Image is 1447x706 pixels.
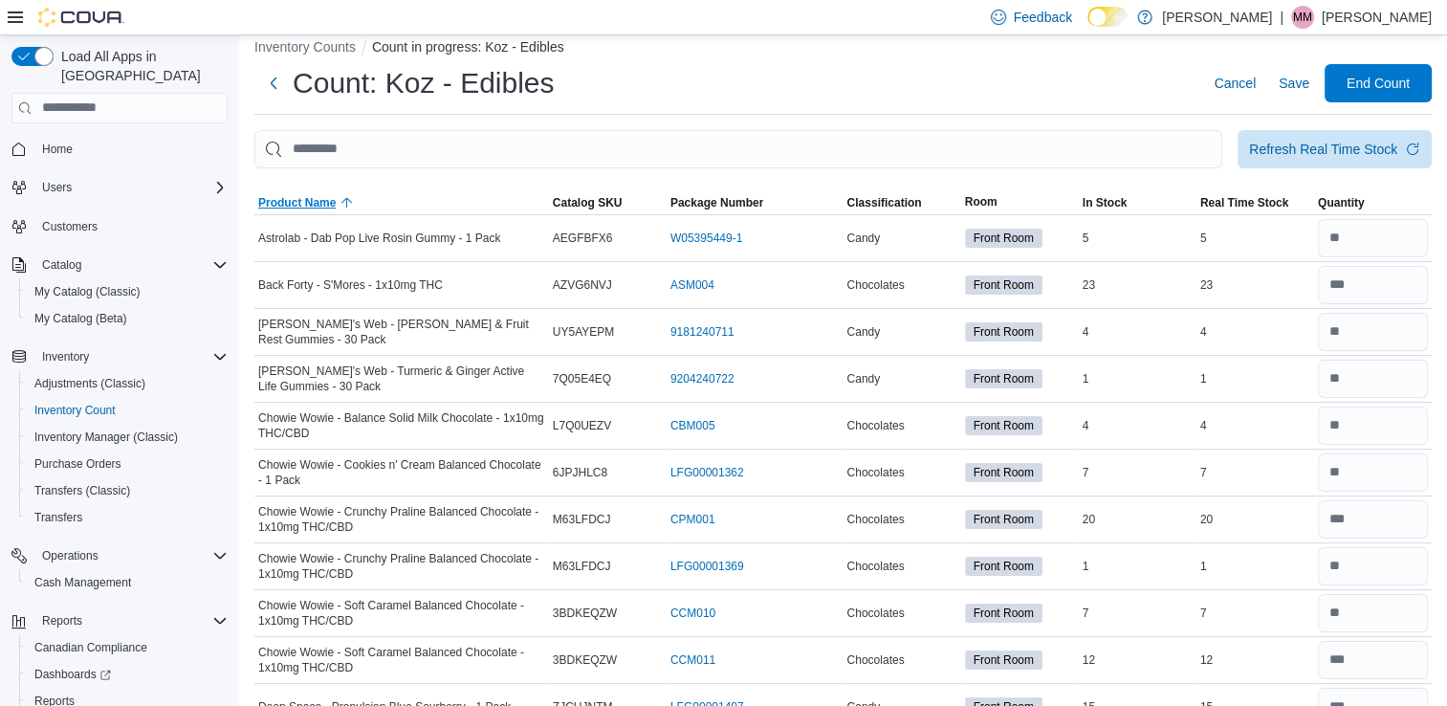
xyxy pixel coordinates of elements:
button: Inventory Manager (Classic) [19,424,235,451]
button: Cancel [1206,64,1263,102]
img: Cova [38,8,124,27]
span: Chowie Wowie - Soft Caramel Balanced Chocolate - 1x10mg THC/CBD [258,645,545,675]
a: Customers [34,215,105,238]
p: | [1280,6,1283,29]
a: Inventory Manager (Classic) [27,426,186,449]
span: Operations [34,544,228,567]
span: Chocolates [846,277,904,293]
span: Front Room [965,604,1042,623]
span: Inventory [42,349,89,364]
button: Home [4,135,235,163]
span: Front Room [965,229,1042,248]
span: Front Room [974,605,1034,622]
span: My Catalog (Classic) [27,280,228,303]
span: Chowie Wowie - Balance Solid Milk Chocolate - 1x10mg THC/CBD [258,410,545,441]
span: Chocolates [846,465,904,480]
span: Catalog [34,254,228,276]
button: Customers [4,212,235,240]
a: ASM004 [670,277,714,293]
span: Canadian Compliance [27,636,228,659]
div: 7 [1196,602,1314,625]
span: Home [34,137,228,161]
div: 20 [1079,508,1196,531]
span: Front Room [974,230,1034,247]
span: Customers [42,219,98,234]
span: Candy [846,371,880,386]
span: Dark Mode [1087,27,1088,28]
button: Canadian Compliance [19,634,235,661]
input: Dark Mode [1087,7,1128,27]
span: Front Room [965,322,1042,342]
span: My Catalog (Classic) [34,284,141,299]
span: M63LFDCJ [553,559,611,574]
button: Save [1271,64,1317,102]
a: Dashboards [19,661,235,688]
span: Chowie Wowie - Crunchy Praline Balanced Chocolate - 1x10mg THC/CBD [258,551,545,582]
span: Dashboards [34,667,111,682]
span: Chowie Wowie - Crunchy Praline Balanced Chocolate - 1x10mg THC/CBD [258,504,545,535]
div: 4 [1079,320,1196,343]
button: Transfers [19,504,235,531]
a: LFG00001369 [670,559,744,574]
a: Purchase Orders [27,452,129,475]
span: Transfers [34,510,82,525]
span: Front Room [974,651,1034,669]
h1: Count: Koz - Edibles [293,64,554,102]
span: Front Room [974,370,1034,387]
span: Real Time Stock [1200,195,1288,210]
span: Customers [34,214,228,238]
button: Package Number [667,191,844,214]
p: [PERSON_NAME] [1162,6,1272,29]
span: 3BDKEQZW [553,606,617,621]
button: Transfers (Classic) [19,477,235,504]
span: Chocolates [846,512,904,527]
a: CBM005 [670,418,715,433]
a: Transfers (Classic) [27,479,138,502]
span: Catalog SKU [553,195,623,210]
a: Canadian Compliance [27,636,155,659]
span: Front Room [974,323,1034,341]
div: Refresh Real Time Stock [1249,140,1397,159]
span: Front Room [965,510,1042,529]
button: Adjustments (Classic) [19,370,235,397]
button: Purchase Orders [19,451,235,477]
a: CPM001 [670,512,715,527]
span: Front Room [974,464,1034,481]
span: Back Forty - S'Mores - 1x10mg THC [258,277,443,293]
span: Cash Management [34,575,131,590]
span: End Count [1347,74,1410,93]
div: 5 [1196,227,1314,250]
div: 4 [1196,320,1314,343]
div: 12 [1196,649,1314,672]
a: My Catalog (Classic) [27,280,148,303]
span: Front Room [974,511,1034,528]
nav: An example of EuiBreadcrumbs [254,37,1432,60]
span: Purchase Orders [27,452,228,475]
span: Purchase Orders [34,456,121,472]
span: AEGFBFX6 [553,231,613,246]
button: Reports [4,607,235,634]
span: Front Room [965,276,1042,295]
button: Cash Management [19,569,235,596]
span: Classification [846,195,921,210]
span: Feedback [1014,8,1072,27]
button: Users [4,174,235,201]
span: [PERSON_NAME]'s Web - [PERSON_NAME] & Fruit Rest Gummies - 30 Pack [258,317,545,347]
span: Inventory Manager (Classic) [34,430,178,445]
button: Operations [4,542,235,569]
button: Product Name [254,191,549,214]
span: Chowie Wowie - Cookies n' Cream Balanced Chocolate - 1 Pack [258,457,545,488]
a: 9181240711 [670,324,734,340]
a: CCM011 [670,652,715,668]
span: Cash Management [27,571,228,594]
a: My Catalog (Beta) [27,307,135,330]
div: Marcus Miller [1291,6,1314,29]
span: Front Room [965,651,1042,670]
span: Inventory [34,345,228,368]
button: My Catalog (Classic) [19,278,235,305]
span: Chocolates [846,559,904,574]
span: [PERSON_NAME]'s Web - Turmeric & Ginger Active Life Gummies - 30 Pack [258,364,545,394]
span: Chocolates [846,606,904,621]
button: My Catalog (Beta) [19,305,235,332]
span: Load All Apps in [GEOGRAPHIC_DATA] [54,47,228,85]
